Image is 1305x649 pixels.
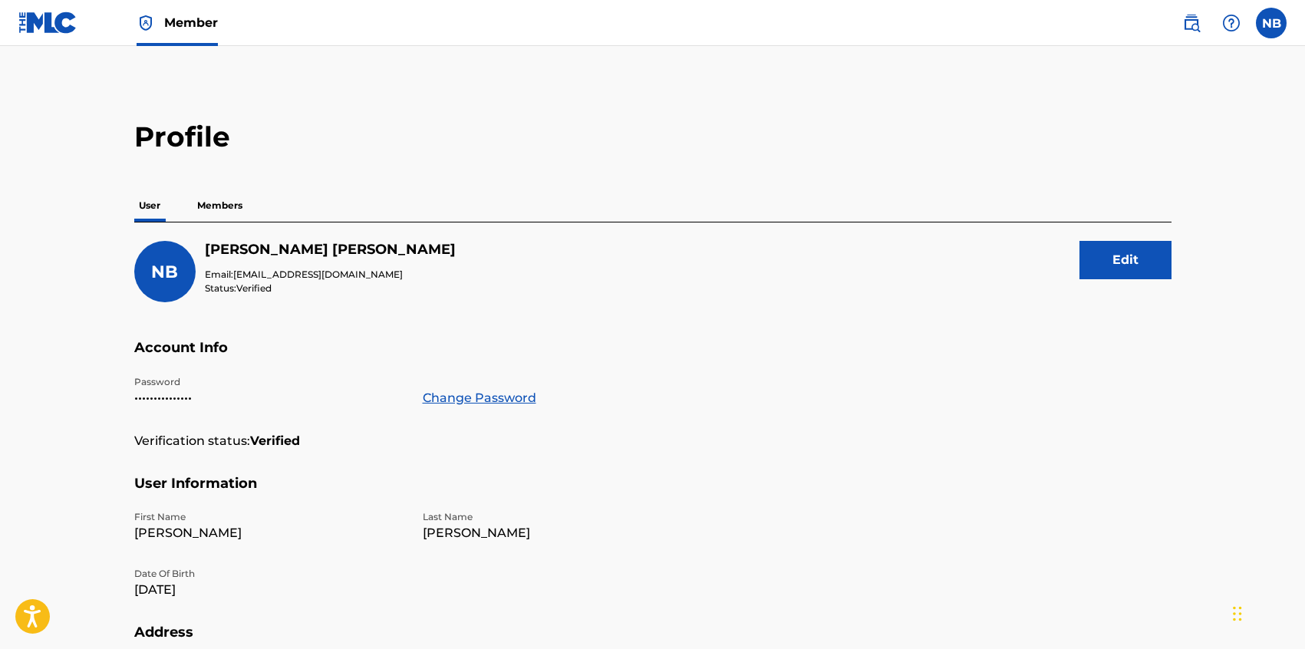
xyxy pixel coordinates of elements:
h5: Nicholas Brady [205,241,456,259]
h5: Account Info [134,339,1172,375]
p: Verification status: [134,432,250,450]
img: search [1182,14,1201,32]
p: Email: [205,268,456,282]
button: Edit [1079,241,1172,279]
span: Verified [236,282,272,294]
a: Public Search [1176,8,1207,38]
iframe: Chat Widget [1228,575,1305,649]
a: Change Password [423,389,536,407]
p: Last Name [423,510,693,524]
p: Status: [205,282,456,295]
div: User Menu [1256,8,1287,38]
h2: Profile [134,120,1172,154]
h5: User Information [134,475,1172,511]
strong: Verified [250,432,300,450]
p: Members [193,189,247,222]
p: User [134,189,165,222]
div: Drag [1233,591,1242,637]
p: [PERSON_NAME] [423,524,693,542]
p: First Name [134,510,404,524]
p: [PERSON_NAME] [134,524,404,542]
img: help [1222,14,1241,32]
iframe: Resource Center [1262,420,1305,543]
p: Password [134,375,404,389]
p: Date Of Birth [134,567,404,581]
img: Top Rightsholder [137,14,155,32]
span: Member [164,14,218,31]
div: Help [1216,8,1247,38]
p: ••••••••••••••• [134,389,404,407]
p: [DATE] [134,581,404,599]
span: [EMAIL_ADDRESS][DOMAIN_NAME] [233,268,403,280]
span: NB [151,262,178,282]
img: MLC Logo [18,12,77,34]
